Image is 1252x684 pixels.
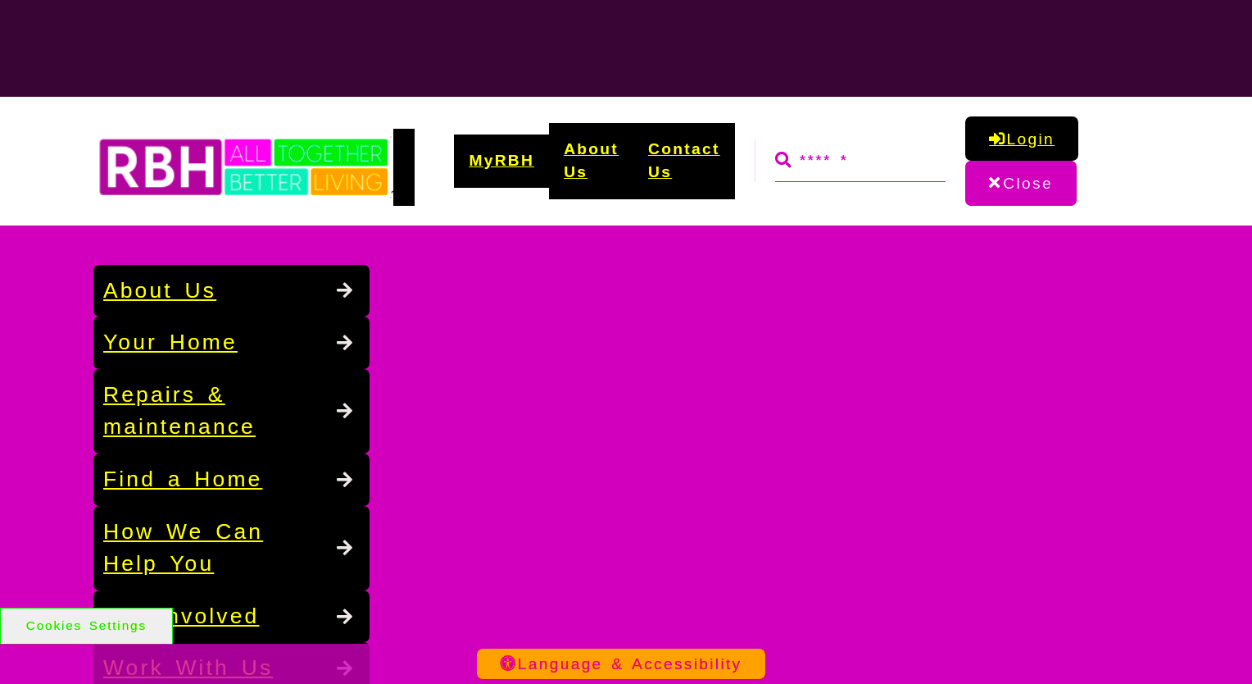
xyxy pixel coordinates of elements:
button: Navigation [965,161,1076,206]
span: Close [1003,175,1053,192]
a: Your Home [93,317,370,369]
input: Search [775,139,946,182]
a: Get Involved [93,591,370,643]
a: MyRBH [454,135,549,188]
a: Contact Us [633,123,735,200]
a: How We Can Help You [93,506,370,591]
a: MyRBH [965,116,1077,161]
a: Find a Home [93,454,370,506]
a: Repairs & maintenance [93,369,370,454]
button: Language & Accessibility [477,649,766,679]
a: About Us [549,123,633,200]
img: RBH [98,129,393,206]
a: About Us [93,265,370,317]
